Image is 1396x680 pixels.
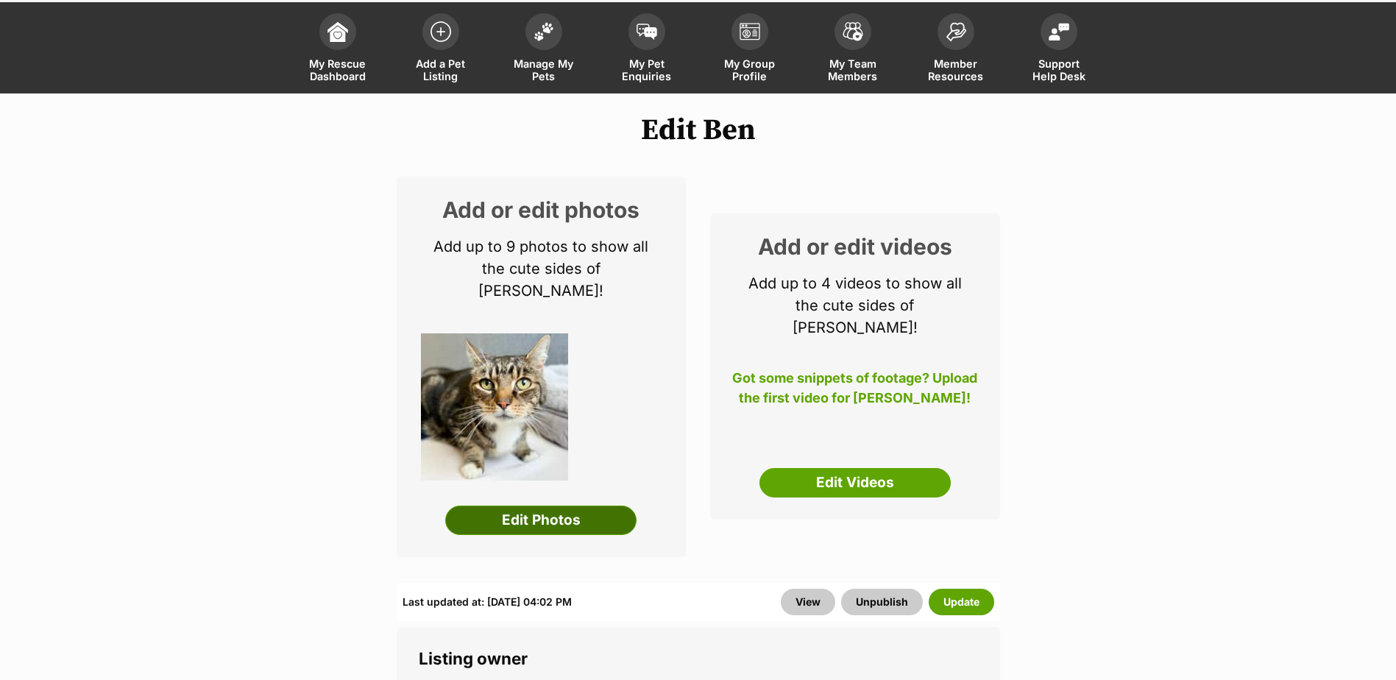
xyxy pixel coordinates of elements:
a: Edit Videos [759,468,951,497]
span: Manage My Pets [511,57,577,82]
a: My Group Profile [698,6,801,93]
span: My Team Members [820,57,886,82]
a: My Pet Enquiries [595,6,698,93]
a: Support Help Desk [1007,6,1110,93]
a: Manage My Pets [492,6,595,93]
span: My Group Profile [717,57,783,82]
h2: Add or edit photos [419,199,665,221]
img: member-resources-icon-8e73f808a243e03378d46382f2149f9095a855e16c252ad45f914b54edf8863c.svg [946,22,966,42]
a: My Team Members [801,6,904,93]
p: Add up to 4 videos to show all the cute sides of [PERSON_NAME]! [732,272,978,339]
button: Unpublish [841,589,923,615]
img: group-profile-icon-3fa3cf56718a62981997c0bc7e787c4b2cf8bcc04b72c1350f741eb67cf2f40e.svg [740,23,760,40]
h2: Add or edit videos [732,235,978,258]
a: Member Resources [904,6,1007,93]
img: manage-my-pets-icon-02211641906a0b7f246fdf0571729dbe1e7629f14944591b6c1af311fb30b64b.svg [534,22,554,41]
p: Got some snippets of footage? Upload the first video for [PERSON_NAME]! [732,368,978,417]
span: Add a Pet Listing [408,57,474,82]
img: help-desk-icon-fdf02630f3aa405de69fd3d07c3f3aa587a6932b1a1747fa1d2bba05be0121f9.svg [1049,23,1069,40]
span: Listing owner [419,648,528,668]
span: Support Help Desk [1026,57,1092,82]
span: My Pet Enquiries [614,57,680,82]
a: My Rescue Dashboard [286,6,389,93]
p: Add up to 9 photos to show all the cute sides of [PERSON_NAME]! [419,235,665,302]
span: Member Resources [923,57,989,82]
button: Update [929,589,994,615]
img: team-members-icon-5396bd8760b3fe7c0b43da4ab00e1e3bb1a5d9ba89233759b79545d2d3fc5d0d.svg [843,22,863,41]
a: View [781,589,835,615]
a: Add a Pet Listing [389,6,492,93]
img: add-pet-listing-icon-0afa8454b4691262ce3f59096e99ab1cd57d4a30225e0717b998d2c9b9846f56.svg [431,21,451,42]
a: Edit Photos [445,506,637,535]
span: My Rescue Dashboard [305,57,371,82]
div: Last updated at: [DATE] 04:02 PM [403,589,572,615]
img: dashboard-icon-eb2f2d2d3e046f16d808141f083e7271f6b2e854fb5c12c21221c1fb7104beca.svg [327,21,348,42]
img: pet-enquiries-icon-7e3ad2cf08bfb03b45e93fb7055b45f3efa6380592205ae92323e6603595dc1f.svg [637,24,657,40]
